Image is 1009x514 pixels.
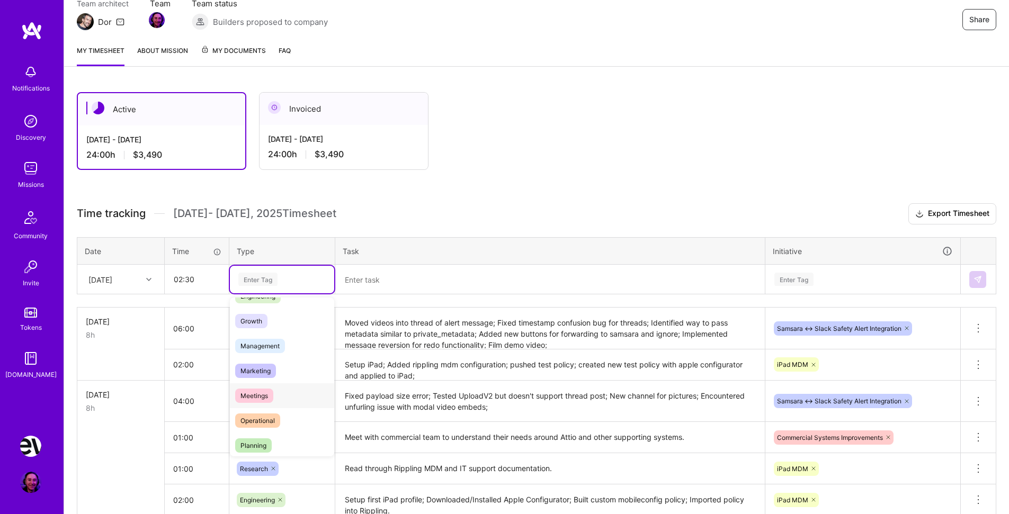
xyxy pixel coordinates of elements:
[165,314,229,342] input: HH:MM
[18,179,44,190] div: Missions
[335,237,765,265] th: Task
[315,149,344,160] span: $3,490
[268,149,419,160] div: 24:00 h
[774,271,814,287] div: Enter Tag
[20,158,41,179] img: teamwork
[201,45,266,57] span: My Documents
[78,93,245,125] div: Active
[149,12,165,28] img: Team Member Avatar
[23,277,39,288] div: Invite
[336,454,764,483] textarea: Read through Rippling MDM and IT support documentation.
[133,149,162,160] span: $3,490
[20,348,41,369] img: guide book
[268,133,419,145] div: [DATE] - [DATE]
[17,472,44,493] a: User Avatar
[201,45,266,66] a: My Documents
[777,465,808,473] span: iPad MDM
[165,350,229,378] input: HH:MM
[165,423,229,452] input: HH:MM
[336,309,764,348] textarea: Moved videos into thread of alert message; Fixed timestamp confusion bug for threads; Identified ...
[165,265,228,293] input: HH:MM
[21,21,42,40] img: logo
[336,423,764,452] textarea: Meet with commercial team to understand their needs around Attio and other supporting systems.
[12,83,50,94] div: Notifications
[165,455,229,483] input: HH:MM
[20,322,42,333] div: Tokens
[235,339,285,353] span: Management
[20,472,41,493] img: User Avatar
[773,245,953,257] div: Initiative
[962,9,996,30] button: Share
[92,102,104,114] img: Active
[777,360,808,368] span: iPad MDM
[77,237,165,265] th: Date
[86,402,156,413] div: 8h
[20,61,41,83] img: bell
[777,434,883,441] span: Commercial Systems Improvements
[16,132,46,143] div: Discovery
[235,314,267,328] span: Growth
[229,237,335,265] th: Type
[268,101,281,114] img: Invoiced
[88,274,112,285] div: [DATE]
[777,397,901,405] span: Samsara <-> Slack Safety Alert Integration
[86,389,156,400] div: [DATE]
[165,486,229,514] input: HH:MM
[86,134,237,145] div: [DATE] - [DATE]
[336,382,764,421] textarea: Fixed payload size error; Tested UploadV2 but doesn't support thread post; New channel for pictur...
[279,45,291,66] a: FAQ
[146,277,151,282] i: icon Chevron
[98,16,112,28] div: Dor
[86,316,156,327] div: [DATE]
[915,209,924,220] i: icon Download
[235,438,272,453] span: Planning
[17,436,44,457] a: Nevoya: Principal Problem Solver for Zero-Emissions Logistics Company
[77,45,124,66] a: My timesheet
[14,230,48,241] div: Community
[165,387,229,415] input: HH:MM
[974,275,982,284] img: Submit
[240,496,275,504] span: Engineering
[77,13,94,30] img: Team Architect
[235,364,276,378] span: Marketing
[240,465,268,473] span: Research
[908,203,996,224] button: Export Timesheet
[18,205,43,230] img: Community
[5,369,57,380] div: [DOMAIN_NAME]
[336,350,764,380] textarea: Setup iPad; Added rippling mdm configuration; pushed test policy; created new test policy with ap...
[116,17,124,26] i: icon Mail
[238,271,278,287] div: Enter Tag
[20,111,41,132] img: discovery
[86,329,156,340] div: 8h
[77,207,146,220] span: Time tracking
[192,13,209,30] img: Builders proposed to company
[86,149,237,160] div: 24:00 h
[24,308,37,318] img: tokens
[20,436,41,457] img: Nevoya: Principal Problem Solver for Zero-Emissions Logistics Company
[20,256,41,277] img: Invite
[173,207,336,220] span: [DATE] - [DATE] , 2025 Timesheet
[137,45,188,66] a: About Mission
[969,14,989,25] span: Share
[235,413,280,428] span: Operational
[172,246,221,257] div: Time
[235,389,273,403] span: Meetings
[213,16,328,28] span: Builders proposed to company
[150,11,164,29] a: Team Member Avatar
[777,496,808,504] span: iPad MDM
[260,93,428,125] div: Invoiced
[777,324,901,332] span: Samsara <-> Slack Safety Alert Integration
